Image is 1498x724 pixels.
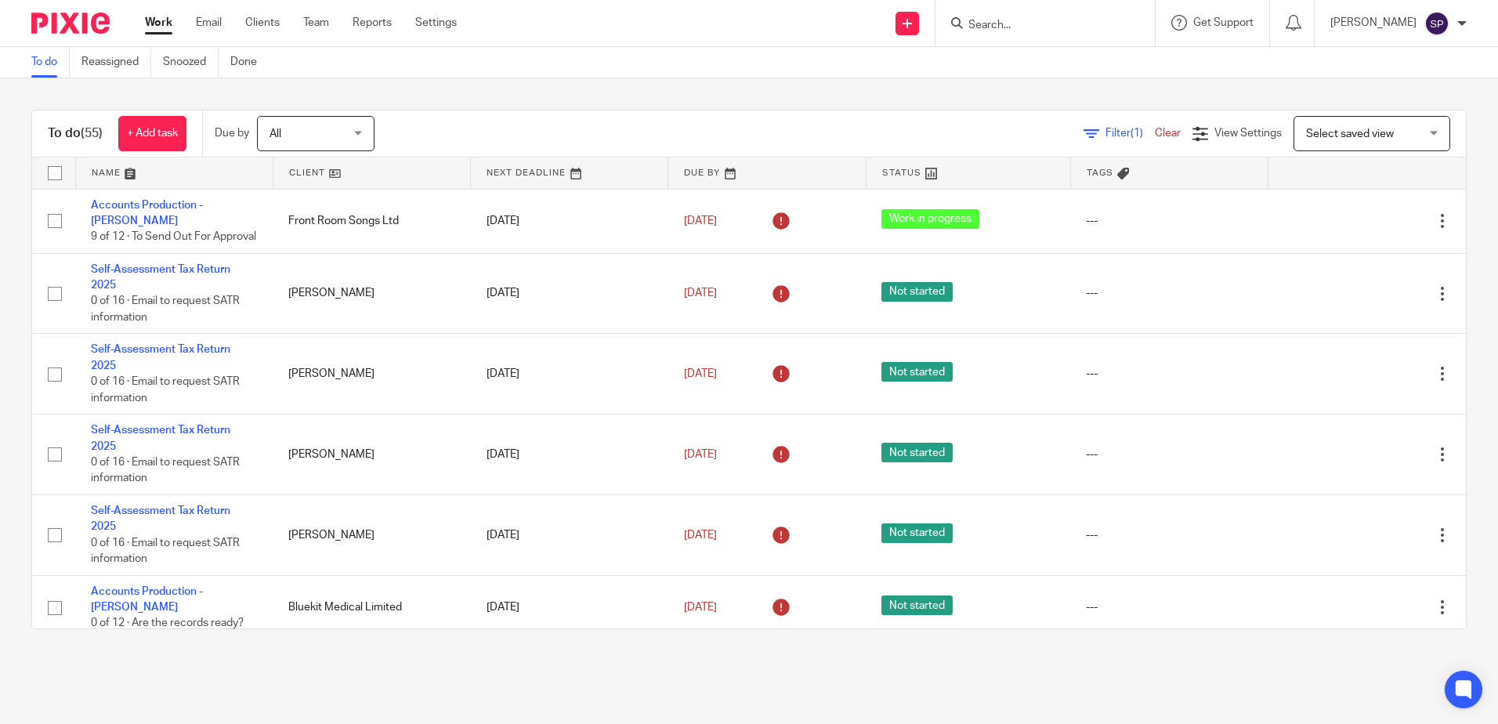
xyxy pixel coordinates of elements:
[1087,168,1113,177] span: Tags
[881,209,979,229] span: Work in progress
[1086,366,1252,382] div: ---
[1086,527,1252,543] div: ---
[273,414,470,495] td: [PERSON_NAME]
[270,129,281,139] span: All
[684,288,717,299] span: [DATE]
[273,495,470,576] td: [PERSON_NAME]
[31,47,70,78] a: To do
[273,189,470,253] td: Front Room Songs Ltd
[353,15,392,31] a: Reports
[1330,15,1417,31] p: [PERSON_NAME]
[1086,285,1252,301] div: ---
[91,376,240,404] span: 0 of 16 · Email to request SATR information
[881,362,953,382] span: Not started
[91,538,240,565] span: 0 of 16 · Email to request SATR information
[415,15,457,31] a: Settings
[1306,129,1394,139] span: Select saved view
[31,13,110,34] img: Pixie
[1193,17,1254,28] span: Get Support
[471,575,668,639] td: [DATE]
[230,47,269,78] a: Done
[967,19,1108,33] input: Search
[881,282,953,302] span: Not started
[91,457,240,484] span: 0 of 16 · Email to request SATR information
[81,127,103,139] span: (55)
[91,344,230,371] a: Self-Assessment Tax Return 2025
[91,505,230,532] a: Self-Assessment Tax Return 2025
[196,15,222,31] a: Email
[881,595,953,615] span: Not started
[245,15,280,31] a: Clients
[1155,128,1181,139] a: Clear
[684,368,717,379] span: [DATE]
[471,189,668,253] td: [DATE]
[684,215,717,226] span: [DATE]
[1086,447,1252,462] div: ---
[881,523,953,543] span: Not started
[471,414,668,495] td: [DATE]
[91,231,256,242] span: 9 of 12 · To Send Out For Approval
[215,125,249,141] p: Due by
[684,449,717,460] span: [DATE]
[1086,599,1252,615] div: ---
[273,253,470,334] td: [PERSON_NAME]
[1086,213,1252,229] div: ---
[91,264,230,291] a: Self-Assessment Tax Return 2025
[273,334,470,414] td: [PERSON_NAME]
[1214,128,1282,139] span: View Settings
[303,15,329,31] a: Team
[471,495,668,576] td: [DATE]
[471,253,668,334] td: [DATE]
[1105,128,1155,139] span: Filter
[91,586,203,613] a: Accounts Production - [PERSON_NAME]
[91,425,230,451] a: Self-Assessment Tax Return 2025
[273,575,470,639] td: Bluekit Medical Limited
[91,618,244,629] span: 0 of 12 · Are the records ready?
[91,200,203,226] a: Accounts Production - [PERSON_NAME]
[118,116,186,151] a: + Add task
[1424,11,1449,36] img: svg%3E
[91,296,240,324] span: 0 of 16 · Email to request SATR information
[48,125,103,142] h1: To do
[145,15,172,31] a: Work
[1131,128,1143,139] span: (1)
[471,334,668,414] td: [DATE]
[684,602,717,613] span: [DATE]
[684,530,717,541] span: [DATE]
[81,47,151,78] a: Reassigned
[163,47,219,78] a: Snoozed
[881,443,953,462] span: Not started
